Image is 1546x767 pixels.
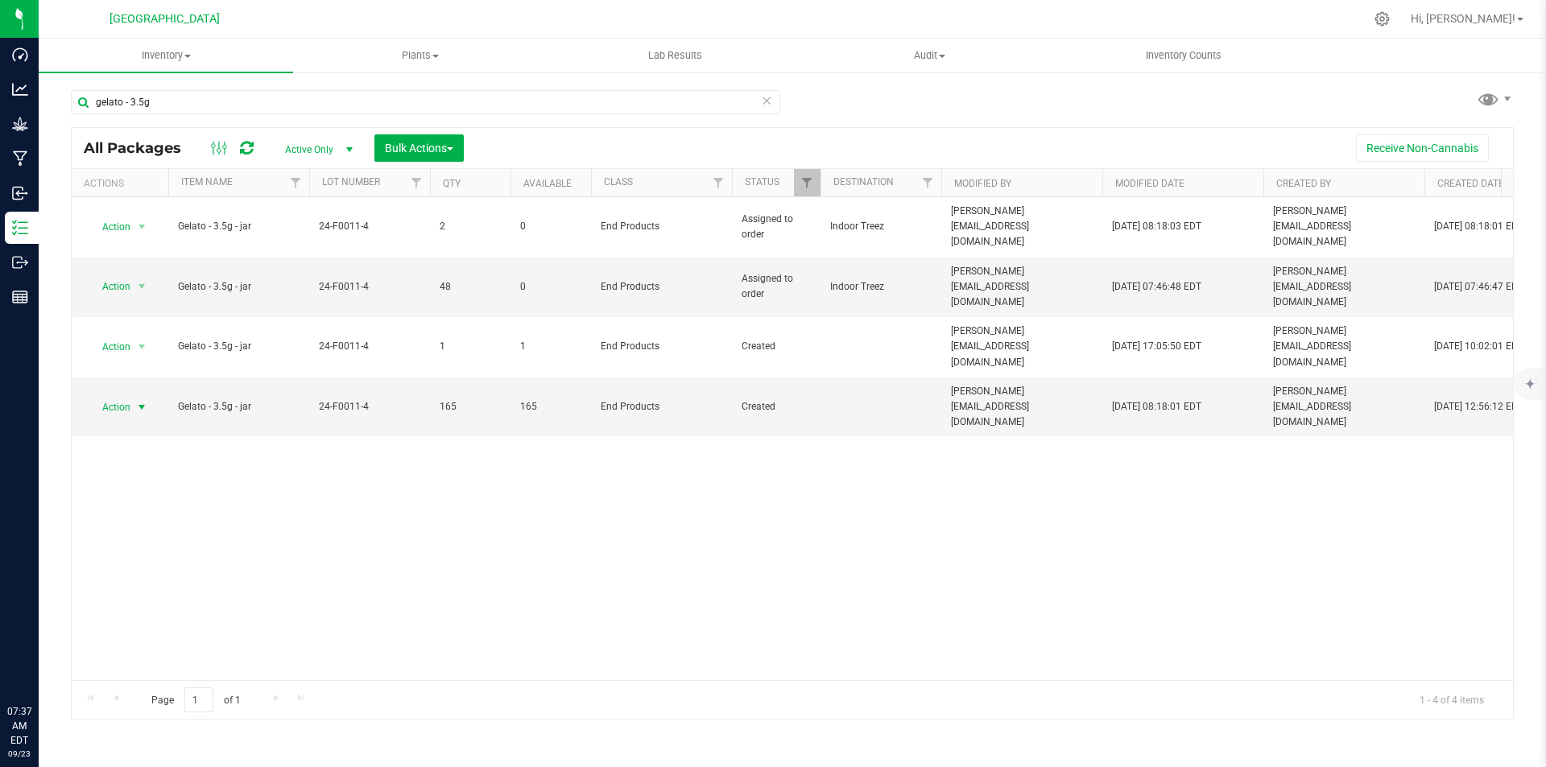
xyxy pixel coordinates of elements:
[520,399,581,414] span: 165
[319,279,420,295] span: 24-F0011-4
[601,399,722,414] span: End Products
[443,178,461,189] a: Qty
[39,48,293,63] span: Inventory
[319,339,420,354] span: 24-F0011-4
[12,254,28,270] inline-svg: Outbound
[319,219,420,234] span: 24-F0011-4
[742,339,811,354] span: Created
[951,264,1093,311] span: [PERSON_NAME][EMAIL_ADDRESS][DOMAIN_NAME]
[1112,399,1201,414] span: [DATE] 08:18:01 EDT
[1407,687,1497,711] span: 1 - 4 of 4 items
[1273,324,1415,370] span: [PERSON_NAME][EMAIL_ADDRESS][DOMAIN_NAME]
[803,48,1056,63] span: Audit
[1112,279,1201,295] span: [DATE] 07:46:48 EDT
[954,178,1011,189] a: Modified By
[12,151,28,167] inline-svg: Manufacturing
[440,219,501,234] span: 2
[184,687,213,712] input: 1
[178,399,300,414] span: Gelato - 3.5g - jar
[88,275,131,298] span: Action
[1434,219,1523,234] span: [DATE] 08:18:01 EDT
[1273,264,1415,311] span: [PERSON_NAME][EMAIL_ADDRESS][DOMAIN_NAME]
[1115,178,1184,189] a: Modified Date
[830,219,932,234] span: Indoor Treez
[520,279,581,295] span: 0
[802,39,1056,72] a: Audit
[1112,219,1201,234] span: [DATE] 08:18:03 EDT
[520,219,581,234] span: 0
[742,399,811,414] span: Created
[742,271,811,302] span: Assigned to order
[601,339,722,354] span: End Products
[12,289,28,305] inline-svg: Reports
[16,638,64,687] iframe: Resource center
[88,396,131,419] span: Action
[84,139,197,157] span: All Packages
[440,399,501,414] span: 165
[283,169,309,196] a: Filter
[12,116,28,132] inline-svg: Grow
[1434,279,1523,295] span: [DATE] 07:46:47 EDT
[1112,339,1201,354] span: [DATE] 17:05:50 EDT
[319,399,420,414] span: 24-F0011-4
[604,176,633,188] a: Class
[833,176,894,188] a: Destination
[132,216,152,238] span: select
[374,134,464,162] button: Bulk Actions
[1434,399,1523,414] span: [DATE] 12:56:12 EDT
[178,279,300,295] span: Gelato - 3.5g - jar
[742,212,811,242] span: Assigned to order
[1437,178,1504,189] a: Created Date
[626,48,724,63] span: Lab Results
[1056,39,1311,72] a: Inventory Counts
[915,169,941,196] a: Filter
[39,39,293,72] a: Inventory
[178,339,300,354] span: Gelato - 3.5g - jar
[1273,384,1415,431] span: [PERSON_NAME][EMAIL_ADDRESS][DOMAIN_NAME]
[88,336,131,358] span: Action
[12,47,28,63] inline-svg: Dashboard
[71,90,780,114] input: Search Package ID, Item Name, SKU, Lot or Part Number...
[178,219,300,234] span: Gelato - 3.5g - jar
[745,176,779,188] a: Status
[132,275,152,298] span: select
[385,142,453,155] span: Bulk Actions
[1372,11,1392,27] div: Manage settings
[601,219,722,234] span: End Products
[84,178,162,189] div: Actions
[440,279,501,295] span: 48
[7,748,31,760] p: 09/23
[322,176,380,188] a: Lot Number
[1411,12,1515,25] span: Hi, [PERSON_NAME]!
[88,216,131,238] span: Action
[293,39,548,72] a: Plants
[1276,178,1331,189] a: Created By
[601,279,722,295] span: End Products
[1124,48,1243,63] span: Inventory Counts
[403,169,430,196] a: Filter
[12,185,28,201] inline-svg: Inbound
[794,169,821,196] a: Filter
[1434,339,1523,354] span: [DATE] 10:02:01 EDT
[7,704,31,748] p: 07:37 AM EDT
[951,384,1093,431] span: [PERSON_NAME][EMAIL_ADDRESS][DOMAIN_NAME]
[830,279,932,295] span: Indoor Treez
[951,204,1093,250] span: [PERSON_NAME][EMAIL_ADDRESS][DOMAIN_NAME]
[1356,134,1489,162] button: Receive Non-Cannabis
[548,39,802,72] a: Lab Results
[294,48,547,63] span: Plants
[12,220,28,236] inline-svg: Inventory
[181,176,233,188] a: Item Name
[12,81,28,97] inline-svg: Analytics
[110,12,220,26] span: [GEOGRAPHIC_DATA]
[761,90,772,111] span: Clear
[523,178,572,189] a: Available
[132,396,152,419] span: select
[1273,204,1415,250] span: [PERSON_NAME][EMAIL_ADDRESS][DOMAIN_NAME]
[951,324,1093,370] span: [PERSON_NAME][EMAIL_ADDRESS][DOMAIN_NAME]
[705,169,732,196] a: Filter
[440,339,501,354] span: 1
[132,336,152,358] span: select
[520,339,581,354] span: 1
[138,687,254,712] span: Page of 1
